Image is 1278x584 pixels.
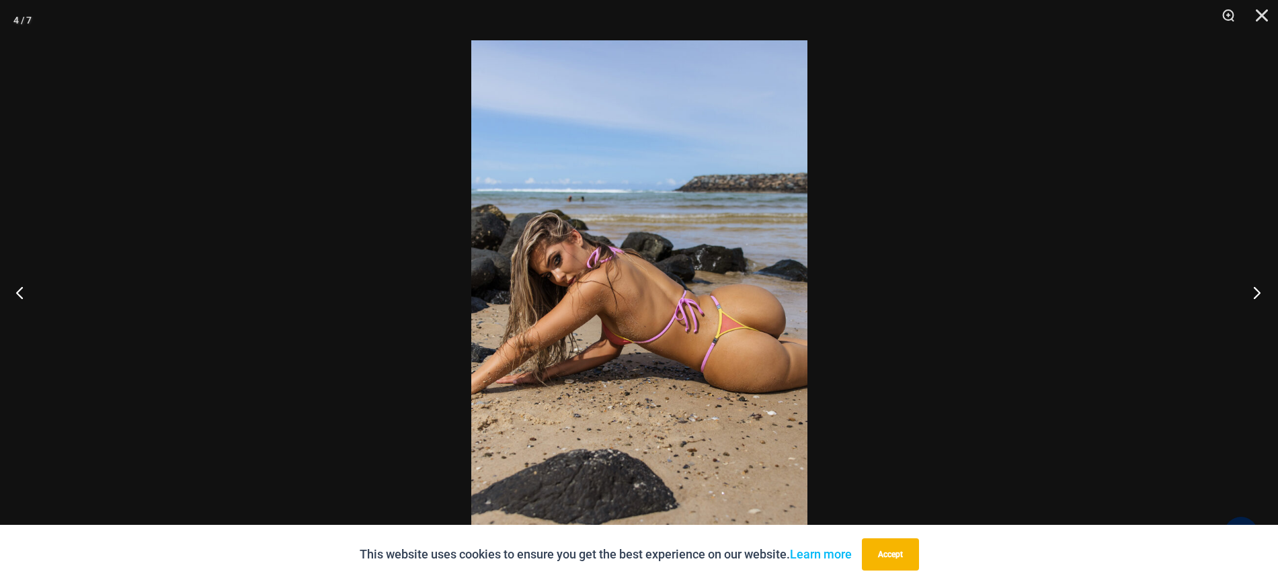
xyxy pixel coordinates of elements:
p: This website uses cookies to ensure you get the best experience on our website. [360,544,852,565]
img: Maya Sunkist Coral 309 Top 469 Bottom 06 [471,40,807,544]
a: Learn more [790,547,852,561]
button: Accept [862,538,919,571]
button: Next [1228,259,1278,326]
div: 4 / 7 [13,10,32,30]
